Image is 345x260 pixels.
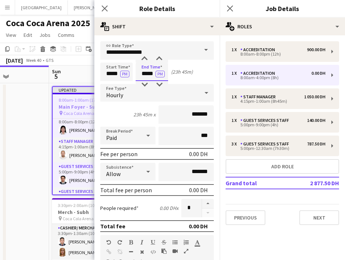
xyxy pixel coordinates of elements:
[58,32,74,38] span: Comms
[189,186,208,194] div: 0.00 DH
[100,150,137,158] div: Fee per person
[307,118,325,123] div: 140.00 DH
[299,210,339,225] button: Next
[231,118,240,123] div: 1 x
[231,52,325,56] div: 8:00am-8:00pm (12h)
[231,76,325,80] div: 8:00am-4:00pm (8h)
[94,4,220,13] h3: Role Details
[58,203,118,208] span: 3:30pm-2:00am (10h30m) (Mon)
[220,18,345,35] div: Roles
[100,186,152,194] div: Total fee per person
[160,205,178,211] div: 0.00 DH x
[231,47,240,52] div: 1 x
[189,222,208,230] div: 0.00 DH
[226,210,265,225] button: Previous
[161,248,167,254] button: Paste as plain text
[189,150,208,158] div: 0.00 DH
[172,248,178,254] button: Insert video
[231,99,325,103] div: 4:15pm-1:00am (8h45m)
[15,0,68,15] button: [GEOGRAPHIC_DATA]
[6,57,23,64] div: [DATE]
[52,86,135,195] app-job-card: Updated8:00am-1:00am (17h) (Mon)6/7Main Foyer - Subh Coca Cola Arena - Entrance F5 RolesAccredita...
[51,72,61,81] span: 5
[59,97,111,103] span: 8:00am-1:00am (17h) (Mon)
[106,91,123,99] span: Hourly
[6,18,90,29] h1: Coca Coca Arena 2025
[128,249,133,255] button: Horizontal Line
[53,112,134,137] app-card-role: Accreditation1/18:00am-8:00pm (12h)[PERSON_NAME]
[3,30,19,40] a: View
[6,32,16,38] span: View
[53,187,134,234] app-card-role: Guest Services Staff3/35:00pm-12:30am (7h30m)
[100,222,125,230] div: Total fee
[55,30,77,40] a: Comms
[172,239,178,245] button: Unordered List
[100,205,139,211] label: People required
[202,199,214,208] button: Increase
[120,71,129,77] button: PM
[311,71,325,76] div: 0.00 DH
[240,141,292,147] div: Guest Services Staff
[307,47,325,52] div: 900.00 DH
[240,94,279,99] div: Staff Manager
[231,147,325,150] div: 5:00pm-12:30am (7h30m)
[46,57,53,63] div: GTS
[150,239,156,245] button: Underline
[240,47,278,52] div: Accreditation
[53,162,134,187] app-card-role: Guest Services Staff1/15:00pm-9:00pm (4h)[PERSON_NAME]
[106,239,111,245] button: Undo
[226,177,293,189] td: Grand total
[293,177,339,189] td: 2 877.50 DH
[63,110,115,116] span: Coca Cola Arena - Entrance F
[231,141,240,147] div: 3 x
[52,209,135,215] h3: Merch - Subh
[231,94,240,99] div: 1 x
[139,249,144,255] button: Clear Formatting
[240,71,278,76] div: Accreditation
[24,32,32,38] span: Edit
[53,103,134,110] h3: Main Foyer - Subh
[220,4,345,13] h3: Job Details
[231,123,325,127] div: 5:00pm-9:00pm (4h)
[171,68,193,75] div: (23h 45m)
[307,141,325,147] div: 787.50 DH
[128,239,133,245] button: Bold
[304,94,325,99] div: 1 050.00 DH
[63,216,116,221] span: Coca Cola Arena - Entrance F
[24,57,43,63] span: Week 40
[106,134,117,141] span: Paid
[106,170,121,178] span: Allow
[133,111,156,118] div: 23h 45m x
[94,18,220,35] div: Shift
[150,249,156,255] button: HTML Code
[226,159,339,174] button: Add role
[161,239,167,245] button: Strikethrough
[52,68,61,75] span: Sun
[21,30,35,40] a: Edit
[68,0,111,15] button: [PERSON_NAME]
[117,239,122,245] button: Redo
[156,71,165,77] button: PM
[195,239,200,245] button: Text Color
[36,30,53,40] a: Jobs
[139,239,144,245] button: Italic
[184,239,189,245] button: Ordered List
[53,137,134,162] app-card-role: Staff Manager1/14:15pm-1:00am (8h45m)[PERSON_NAME]
[231,71,240,76] div: 1 x
[52,224,135,260] app-card-role: Cashier/ Merchandise2/23:30pm-1:30am (10h)[PERSON_NAME][PERSON_NAME]
[240,118,292,123] div: Guest Services Staff
[39,32,50,38] span: Jobs
[53,87,134,93] div: Updated
[184,248,189,254] button: Fullscreen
